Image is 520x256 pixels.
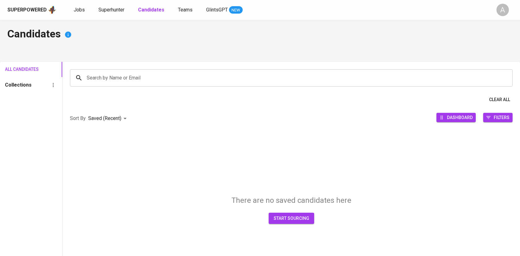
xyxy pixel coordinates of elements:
[88,115,121,122] p: Saved (Recent)
[5,81,32,89] h6: Collections
[74,6,86,14] a: Jobs
[7,5,56,15] a: Superpoweredapp logo
[206,7,228,13] span: GlintsGPT
[74,7,85,13] span: Jobs
[494,113,509,122] span: Filters
[178,7,193,13] span: Teams
[483,113,513,122] button: Filters
[88,113,129,124] div: Saved (Recent)
[138,6,166,14] a: Candidates
[274,215,309,222] span: start sourcing
[487,94,513,105] button: Clear All
[489,96,510,104] span: Clear All
[447,113,473,122] span: Dashboard
[269,213,314,224] button: start sourcing
[232,195,351,205] h5: There are no saved candidates here
[70,115,86,122] p: Sort By
[98,6,126,14] a: Superhunter
[178,6,194,14] a: Teams
[48,5,56,15] img: app logo
[98,7,124,13] span: Superhunter
[7,6,47,14] div: Superpowered
[138,7,164,13] b: Candidates
[206,6,243,14] a: GlintsGPT NEW
[229,7,243,13] span: NEW
[5,66,30,73] span: All Candidates
[7,27,513,42] h4: Candidates
[496,4,509,16] div: A
[436,113,476,122] button: Dashboard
